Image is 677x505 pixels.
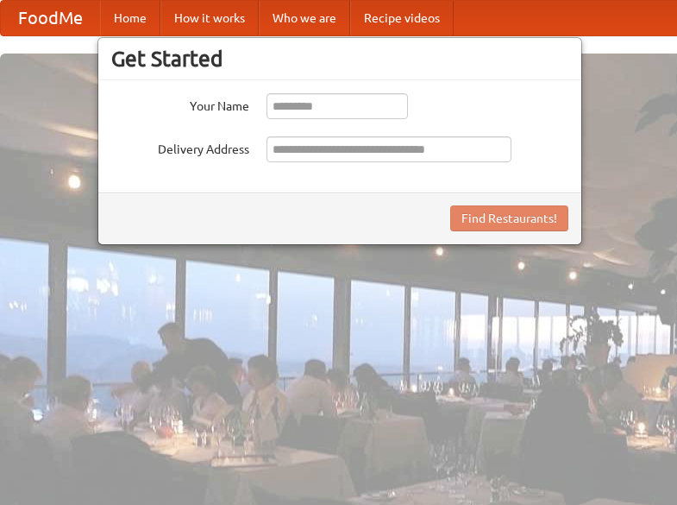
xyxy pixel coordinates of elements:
[111,93,249,115] label: Your Name
[111,46,568,72] h3: Get Started
[100,1,160,35] a: Home
[160,1,259,35] a: How it works
[1,1,100,35] a: FoodMe
[350,1,454,35] a: Recipe videos
[259,1,350,35] a: Who we are
[450,205,568,231] button: Find Restaurants!
[111,136,249,158] label: Delivery Address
